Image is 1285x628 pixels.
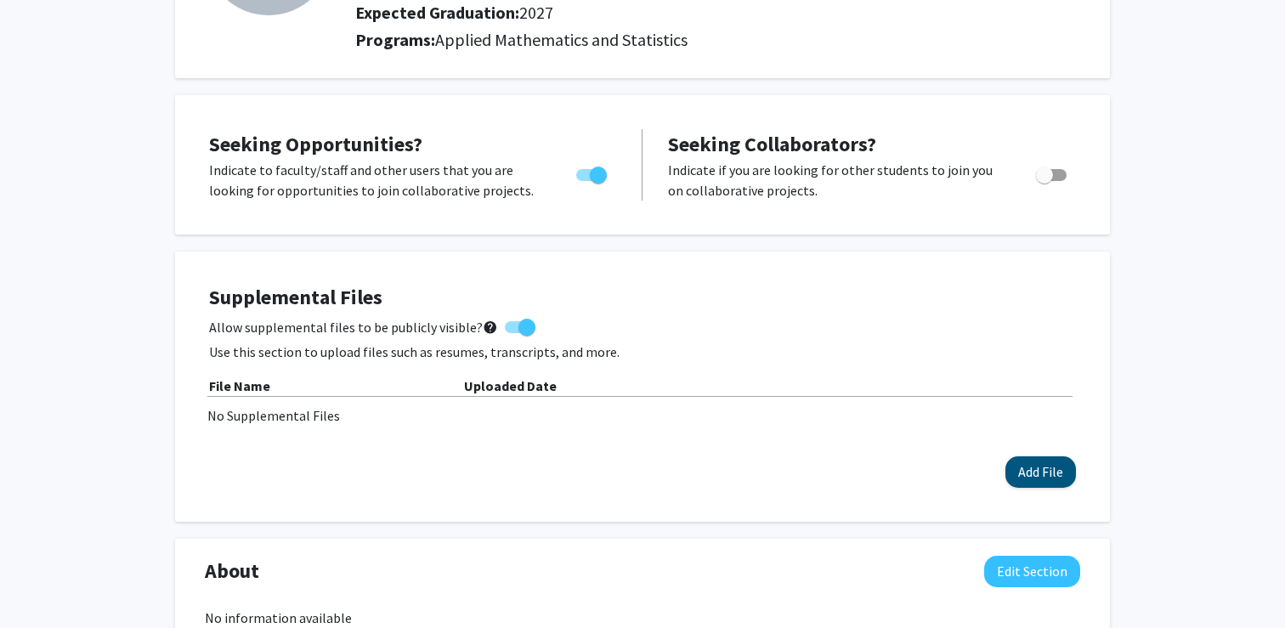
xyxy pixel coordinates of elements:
button: Add File [1005,456,1076,488]
div: Toggle [569,160,616,185]
h2: Expected Graduation: [355,3,934,23]
p: Indicate to faculty/staff and other users that you are looking for opportunities to join collabor... [209,160,544,201]
h2: Programs: [355,30,1080,50]
span: About [205,556,259,586]
b: Uploaded Date [464,377,557,394]
div: No Supplemental Files [207,405,1078,426]
div: No information available [205,608,1080,628]
button: Edit About [984,556,1080,587]
mat-icon: help [483,317,498,337]
div: Toggle [1029,160,1076,185]
h4: Supplemental Files [209,286,1076,310]
b: File Name [209,377,270,394]
p: Indicate if you are looking for other students to join you on collaborative projects. [668,160,1004,201]
span: 2027 [519,2,553,23]
span: Allow supplemental files to be publicly visible? [209,317,498,337]
p: Use this section to upload files such as resumes, transcripts, and more. [209,342,1076,362]
span: Seeking Opportunities? [209,131,422,157]
iframe: Chat [13,552,72,615]
span: Seeking Collaborators? [668,131,876,157]
span: Applied Mathematics and Statistics [435,29,688,50]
